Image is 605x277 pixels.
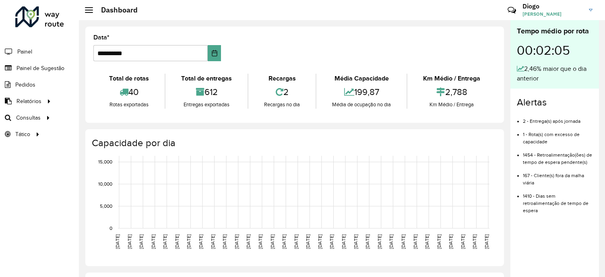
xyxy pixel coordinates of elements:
[409,74,494,83] div: Km Médio / Entrega
[503,2,520,19] a: Contato Rápido
[234,234,239,249] text: [DATE]
[95,83,163,101] div: 40
[413,234,418,249] text: [DATE]
[258,234,263,249] text: [DATE]
[448,234,453,249] text: [DATE]
[460,234,465,249] text: [DATE]
[522,10,583,18] span: [PERSON_NAME]
[293,234,299,249] text: [DATE]
[15,130,30,138] span: Tático
[472,234,477,249] text: [DATE]
[17,97,41,105] span: Relatórios
[317,234,322,249] text: [DATE]
[409,83,494,101] div: 2,788
[109,225,112,231] text: 0
[484,234,489,249] text: [DATE]
[16,114,41,122] span: Consultas
[138,234,144,249] text: [DATE]
[401,234,406,249] text: [DATE]
[523,145,593,166] li: 1454 - Retroalimentação(ões) de tempo de espera pendente(s)
[95,74,163,83] div: Total de rotas
[409,101,494,109] div: Km Médio / Entrega
[377,234,382,249] text: [DATE]
[281,234,287,249] text: [DATE]
[127,234,132,249] text: [DATE]
[517,64,593,83] div: 2,46% maior que o dia anterior
[186,234,191,249] text: [DATE]
[93,33,109,42] label: Data
[250,74,314,83] div: Recargas
[329,234,334,249] text: [DATE]
[523,186,593,214] li: 1410 - Dias sem retroalimentação de tempo de espera
[523,112,593,125] li: 2 - Entrega(s) após jornada
[318,101,405,109] div: Média de ocupação no dia
[517,37,593,64] div: 00:02:05
[93,6,138,14] h2: Dashboard
[305,234,310,249] text: [DATE]
[318,74,405,83] div: Média Capacidade
[388,234,394,249] text: [DATE]
[208,45,221,61] button: Choose Date
[98,181,112,186] text: 10,000
[270,234,275,249] text: [DATE]
[151,234,156,249] text: [DATE]
[167,74,246,83] div: Total de entregas
[167,83,246,101] div: 612
[517,97,593,108] h4: Alertas
[222,234,227,249] text: [DATE]
[92,137,496,149] h4: Capacidade por dia
[17,64,64,72] span: Painel de Sugestão
[95,101,163,109] div: Rotas exportadas
[162,234,167,249] text: [DATE]
[318,83,405,101] div: 199,87
[246,234,251,249] text: [DATE]
[436,234,442,249] text: [DATE]
[517,26,593,37] div: Tempo médio por rota
[100,203,112,209] text: 5,000
[115,234,120,249] text: [DATE]
[523,166,593,186] li: 167 - Cliente(s) fora da malha viária
[250,101,314,109] div: Recargas no dia
[353,234,358,249] text: [DATE]
[17,48,32,56] span: Painel
[424,234,429,249] text: [DATE]
[98,159,112,164] text: 15,000
[341,234,346,249] text: [DATE]
[15,81,35,89] span: Pedidos
[522,2,583,10] h3: Diogo
[250,83,314,101] div: 2
[210,234,215,249] text: [DATE]
[523,125,593,145] li: 1 - Rota(s) com excesso de capacidade
[174,234,180,249] text: [DATE]
[167,101,246,109] div: Entregas exportadas
[198,234,203,249] text: [DATE]
[365,234,370,249] text: [DATE]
